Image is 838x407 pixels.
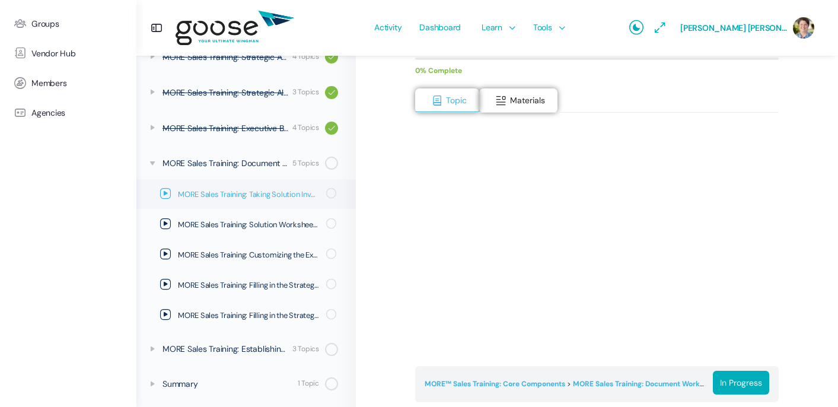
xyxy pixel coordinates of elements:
div: 3 Topics [292,87,319,98]
a: MORE Sales Training: Executive Briefing 4 Topics [136,112,356,144]
a: Agencies [6,98,130,128]
a: Vendor Hub [6,39,130,68]
iframe: Chat Widget [779,350,838,407]
a: MORE Sales Training: Strategic Alignment Plan 3 Topics [136,77,356,109]
a: MORE Sales Training: Filling in the Strategic Analysis Document [136,270,356,300]
span: Vendor Hub [31,49,76,59]
a: MORE Sales Training: Document Workshop / Putting It To Work For You 5 Topics [136,148,356,179]
span: Materials [510,95,545,106]
div: MORE Sales Training: Document Workshop / Putting It To Work For You [162,157,289,170]
a: MORE Sales Training: Filling in the Strategic Alignment Plan Document [136,300,356,330]
span: Agencies [31,108,65,118]
a: MORE Sales Training: Solution Worksheets [136,209,356,239]
div: 0% Complete [415,63,767,79]
a: MORE Sales Training: Document Workshop / Putting It To Work For You [573,379,810,389]
span: Groups [31,19,59,29]
div: MORE Sales Training: Executive Briefing [162,122,289,135]
a: MORE Sales Training: Strategic Analysis 4 Topics [136,41,356,73]
span: Topic [446,95,467,106]
span: MORE Sales Training: Filling in the Strategic Analysis Document [178,279,318,291]
div: 4 Topics [292,122,319,133]
div: In Progress [713,371,769,395]
div: 3 Topics [292,344,319,355]
div: MORE Sales Training: Strategic Alignment Plan [162,86,289,99]
span: MORE Sales Training: Taking Solution Inventory [178,189,318,201]
span: MORE Sales Training: Customizing the Executive Briefing Document [178,249,318,261]
span: MORE Sales Training: Solution Worksheets [178,219,318,231]
span: [PERSON_NAME] [PERSON_NAME] [680,23,787,33]
div: 1 Topic [298,378,319,389]
a: MORE Sales Training: Customizing the Executive Briefing Document [136,240,356,269]
div: 5 Topics [292,158,319,169]
a: Groups [6,9,130,39]
div: MORE Sales Training: Strategic Analysis [162,50,289,63]
span: Members [31,78,66,88]
a: MORE Sales Training: Taking Solution Inventory [136,179,356,209]
a: Members [6,68,130,98]
span: MORE Sales Training: Filling in the Strategic Alignment Plan Document [178,310,318,322]
div: Summary [162,377,294,390]
div: MORE Sales Training: Establishing Healthy Habits [162,342,289,355]
div: 4 Topics [292,51,319,62]
a: MORE Sales Training: Establishing Healthy Habits 3 Topics [136,333,356,364]
a: MORE™ Sales Training: Core Components [425,379,565,389]
a: Summary 1 Topic [136,368,356,399]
